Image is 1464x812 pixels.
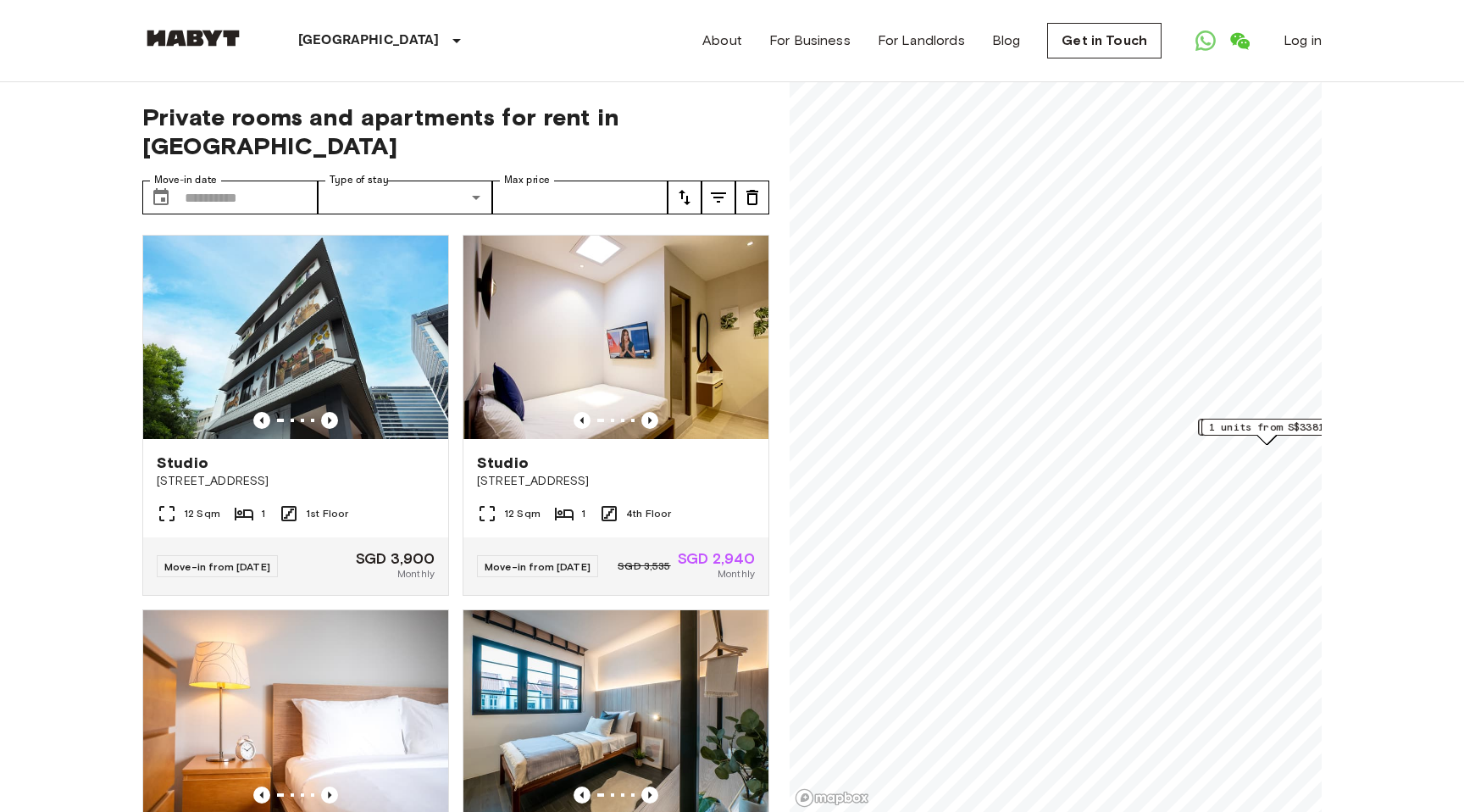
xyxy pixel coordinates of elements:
[618,559,670,574] span: SGD 3,535
[581,506,585,521] span: 1
[184,506,220,521] span: 12 Sqm
[157,473,435,490] span: [STREET_ADDRESS]
[878,31,965,51] a: For Landlords
[1223,24,1256,58] a: Open WeChat
[641,412,658,429] button: Previous image
[253,412,270,429] button: Previous image
[795,788,869,808] a: Mapbox logo
[626,506,671,521] span: 4th Floor
[477,453,529,473] span: Studio
[463,235,769,596] a: Marketing picture of unit SG-01-110-033-001Previous imagePrevious imageStudio[STREET_ADDRESS]12 S...
[504,173,550,187] label: Max price
[574,787,591,804] button: Previous image
[397,566,435,581] span: Monthly
[164,560,270,573] span: Move-in from [DATE]
[641,787,658,804] button: Previous image
[1198,419,1334,445] div: Map marker
[1209,420,1324,435] span: 1 units from S$3381
[678,551,755,566] span: SGD 2,940
[157,453,208,473] span: Studio
[718,566,755,581] span: Monthly
[1284,31,1322,51] a: Log in
[463,236,768,439] img: Marketing picture of unit SG-01-110-033-001
[306,506,348,521] span: 1st Floor
[321,787,338,804] button: Previous image
[330,173,389,187] label: Type of stay
[144,181,178,214] button: Choose date
[298,31,440,51] p: [GEOGRAPHIC_DATA]
[1047,23,1162,58] a: Get in Touch
[477,473,755,490] span: [STREET_ADDRESS]
[992,31,1021,51] a: Blog
[142,235,449,596] a: Marketing picture of unit SG-01-110-044_001Previous imagePrevious imageStudio[STREET_ADDRESS]12 S...
[1189,24,1223,58] a: Open WhatsApp
[142,30,244,47] img: Habyt
[142,103,769,160] span: Private rooms and apartments for rent in [GEOGRAPHIC_DATA]
[668,181,701,214] button: tune
[485,560,591,573] span: Move-in from [DATE]
[154,173,217,187] label: Move-in date
[321,412,338,429] button: Previous image
[1201,419,1332,445] div: Map marker
[701,181,735,214] button: tune
[769,31,851,51] a: For Business
[261,506,265,521] span: 1
[143,236,448,439] img: Marketing picture of unit SG-01-110-044_001
[504,506,541,521] span: 12 Sqm
[735,181,769,214] button: tune
[356,551,435,566] span: SGD 3,900
[253,787,270,804] button: Previous image
[702,31,742,51] a: About
[574,412,591,429] button: Previous image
